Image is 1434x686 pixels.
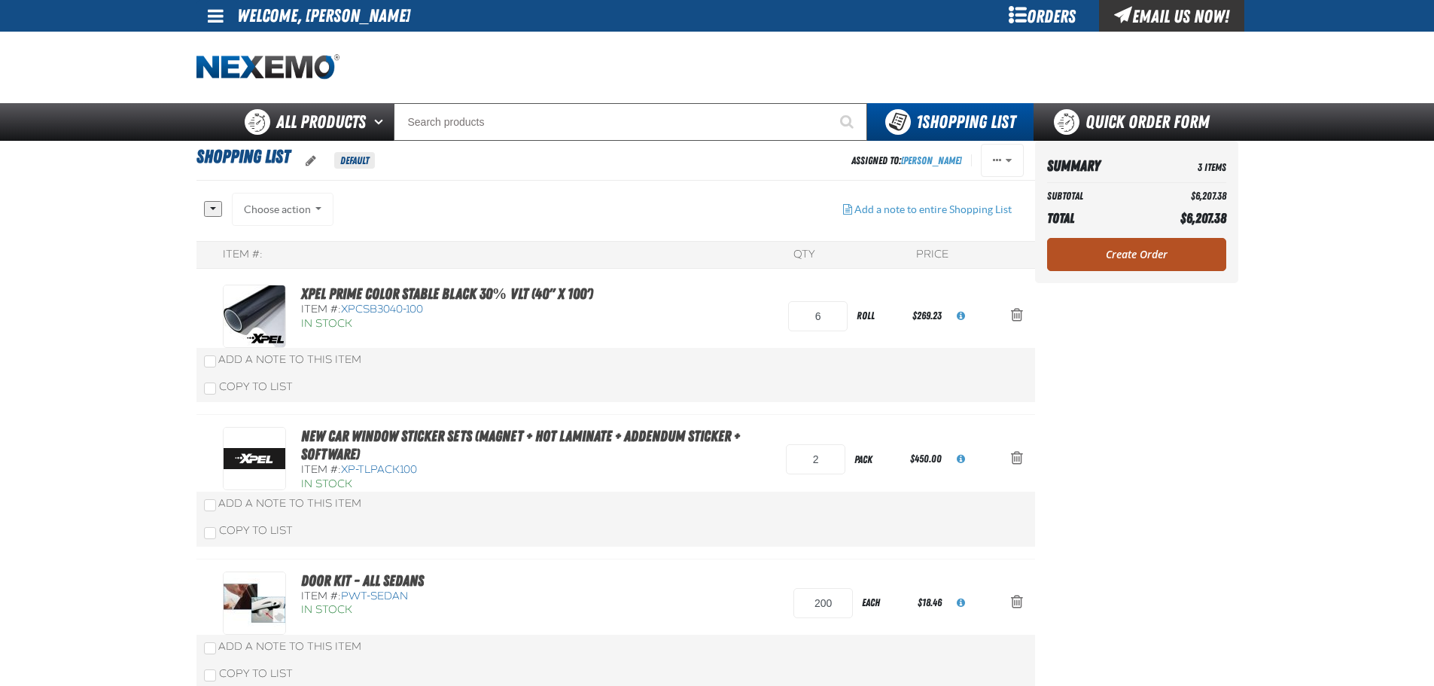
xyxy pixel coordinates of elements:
[788,301,848,331] input: Product Quantity
[394,103,867,141] input: Search
[204,524,293,537] label: Copy To List
[945,300,977,333] button: View All Prices for XPCSB3040-100
[916,248,948,262] div: Price
[1143,186,1226,206] td: $6,207.38
[1034,103,1238,141] a: Quick Order Form
[999,443,1035,476] button: Action Remove New Car Window Sticker Sets (Magnet + Hot Laminate + Addendum Sticker + Software) f...
[301,590,585,604] div: Item #:
[1047,153,1143,179] th: Summary
[901,154,962,166] a: [PERSON_NAME]
[301,572,424,590] a: Door Kit - All Sedans
[999,300,1035,333] button: Action Remove XPEL PRIME Color Stable Black 30% VLT (40&quot; x 100&#039;) from Shopping List
[334,152,375,169] span: Default
[1047,206,1143,230] th: Total
[204,669,216,681] input: Copy To List
[793,588,853,618] input: Product Quantity
[341,303,423,316] span: XPCSB3040-100
[301,303,593,317] div: Item #:
[851,151,962,171] div: Assigned To:
[301,317,593,331] div: In Stock
[294,145,328,178] button: oro.shoppinglist.label.edit.tooltip
[912,309,942,322] span: $269.23
[1180,210,1226,226] span: $6,207.38
[301,427,740,463] a: New Car Window Sticker Sets (Magnet + Hot Laminate + Addendum Sticker + Software)
[945,443,977,476] button: View All Prices for XP-TLPack100
[916,111,922,133] strong: 1
[218,353,361,366] span: Add a Note to This Item
[341,463,417,476] span: XP-TLPack100
[999,587,1035,620] button: Action Remove Door Kit - All Sedans from Shopping List
[341,590,408,602] span: PWT-Sedan
[196,54,339,81] a: Home
[369,103,394,141] button: Open All Products pages
[204,499,216,511] input: Add a Note to This Item
[204,355,216,367] input: Add a Note to This Item
[830,103,867,141] button: Start Searching
[848,299,909,333] div: roll
[196,146,290,167] span: Shopping List
[1047,238,1226,271] a: Create Order
[845,443,907,477] div: pack
[916,111,1015,133] span: Shopping List
[793,248,814,262] div: QTY
[918,596,942,608] span: $18.46
[204,380,293,393] label: Copy To List
[945,587,977,620] button: View All Prices for PWT-Sedan
[1047,186,1143,206] th: Subtotal
[204,667,293,680] label: Copy To List
[204,642,216,654] input: Add a Note to This Item
[786,444,845,474] input: Product Quantity
[301,603,585,617] div: In Stock
[223,248,263,262] div: Item #:
[910,453,942,465] span: $450.00
[218,640,361,653] span: Add a Note to This Item
[867,103,1034,141] button: You have 1 Shopping List. Open to view details
[196,54,339,81] img: Nexemo logo
[1143,153,1226,179] td: 3 Items
[218,497,361,510] span: Add a Note to This Item
[301,477,772,492] div: In Stock
[276,108,366,136] span: All Products
[981,144,1024,177] button: Actions of Shopping List
[853,586,915,620] div: each
[301,463,772,477] div: Item #:
[831,193,1024,226] button: Add a note to entire Shopping List
[204,383,216,395] input: Copy To List
[204,527,216,539] input: Copy To List
[301,285,593,303] a: XPEL PRIME Color Stable Black 30% VLT (40" x 100')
